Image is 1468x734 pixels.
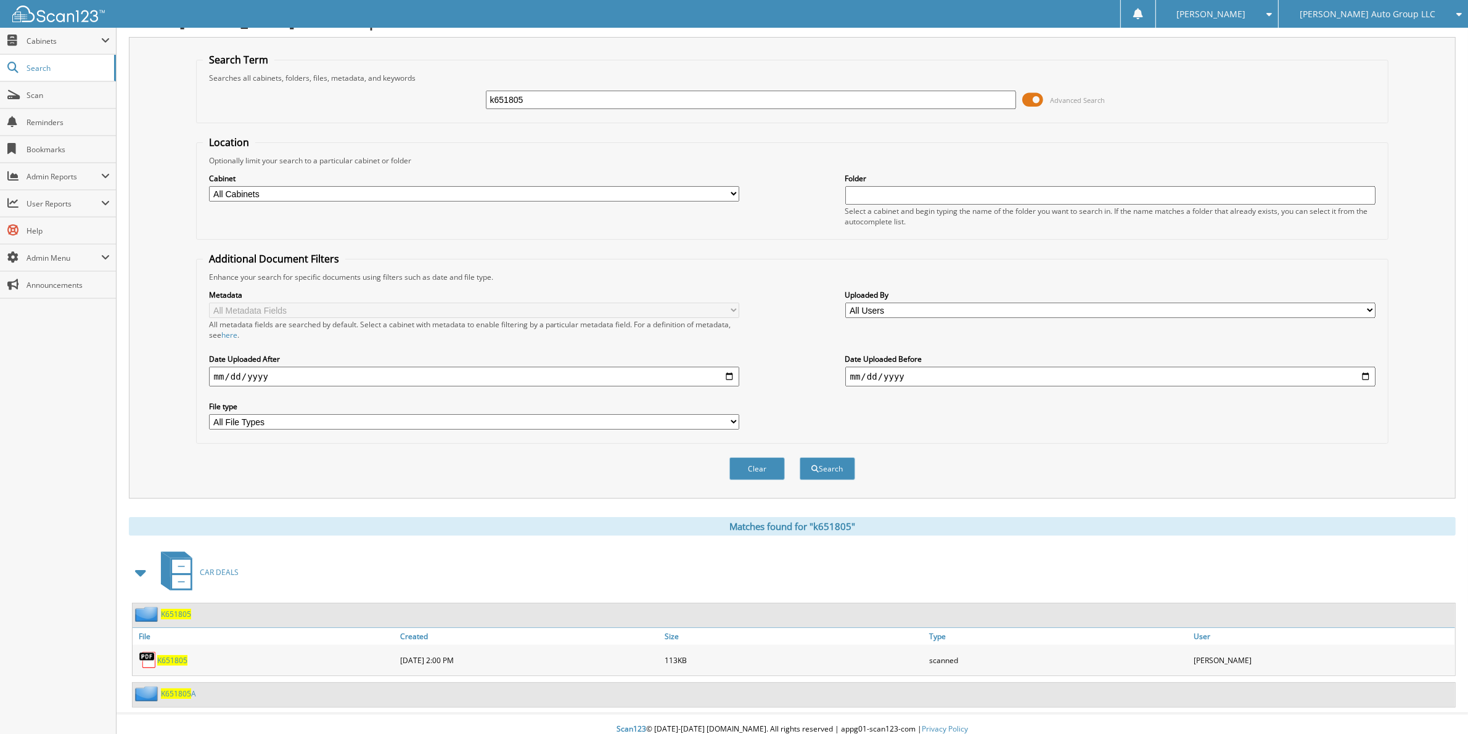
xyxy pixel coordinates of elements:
label: Date Uploaded Before [845,354,1376,364]
span: Help [27,226,110,236]
input: start [209,367,740,386]
a: K651805 [157,655,187,666]
a: Type [926,628,1191,645]
img: PDF.png [139,651,157,669]
a: User [1191,628,1455,645]
span: Search [27,63,108,73]
legend: Additional Document Filters [203,252,345,266]
span: Cabinets [27,36,101,46]
label: File type [209,401,740,412]
div: Searches all cabinets, folders, files, metadata, and keywords [203,73,1382,83]
span: [PERSON_NAME] Auto Group LLC [1300,10,1435,18]
a: Privacy Policy [922,724,968,734]
span: User Reports [27,198,101,209]
a: Size [662,628,926,645]
label: Folder [845,173,1376,184]
span: Announcements [27,280,110,290]
span: CAR DEALS [200,567,239,577]
span: K651805 [161,688,191,699]
span: [PERSON_NAME] [1177,10,1246,18]
label: Cabinet [209,173,740,184]
span: Bookmarks [27,144,110,155]
div: Select a cabinet and begin typing the name of the folder you want to search in. If the name match... [845,206,1376,227]
span: Admin Reports [27,171,101,182]
div: Enhance your search for specific documents using filters such as date and file type. [203,272,1382,282]
div: 113KB [662,648,926,672]
legend: Location [203,136,255,149]
a: File [133,628,397,645]
span: Scan [27,90,110,100]
div: Matches found for "k651805" [129,517,1456,536]
span: Advanced Search [1050,96,1105,105]
span: Reminders [27,117,110,128]
button: Search [800,457,855,480]
a: Created [397,628,662,645]
input: end [845,367,1376,386]
div: [PERSON_NAME] [1191,648,1455,672]
span: Scan123 [617,724,646,734]
img: folder2.png [135,686,161,701]
div: [DATE] 2:00 PM [397,648,662,672]
div: Optionally limit your search to a particular cabinet or folder [203,155,1382,166]
div: All metadata fields are searched by default. Select a cabinet with metadata to enable filtering b... [209,319,740,340]
a: CAR DEALS [154,548,239,597]
iframe: Chat Widget [1406,675,1468,734]
span: Admin Menu [27,253,101,263]
img: scan123-logo-white.svg [12,6,105,22]
a: K651805 [161,609,191,619]
label: Uploaded By [845,290,1376,300]
legend: Search Term [203,53,274,67]
a: K651805A [161,688,196,699]
label: Metadata [209,290,740,300]
label: Date Uploaded After [209,354,740,364]
a: here [221,330,237,340]
button: Clear [729,457,785,480]
img: folder2.png [135,606,161,622]
div: scanned [926,648,1191,672]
